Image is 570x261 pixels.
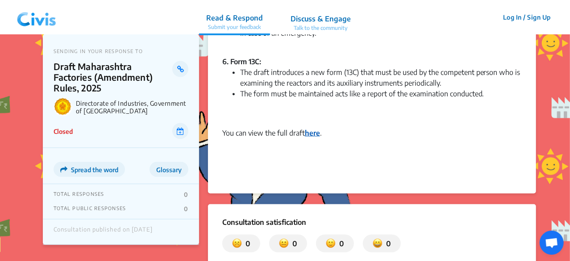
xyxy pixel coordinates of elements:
[540,231,564,255] a: Open chat
[54,98,72,116] img: Directorate of Industries, Government of Maharashtra logo
[222,57,261,66] strong: 6. Form 13C:
[305,128,320,137] a: here
[76,99,188,115] p: Directorate of Industries, Government of [GEOGRAPHIC_DATA]
[497,10,557,24] button: Log In / Sign Up
[240,67,522,88] li: The draft introduces a new form (13C) that must be used by the competent person who is examining ...
[206,23,263,31] p: Submit your feedback
[222,117,522,149] div: You can view the full draft .
[291,24,351,32] p: Talk to the community
[150,162,188,177] button: Glossary
[232,238,242,249] img: dissatisfied.svg
[184,205,188,212] p: 0
[279,238,289,249] img: somewhat_dissatisfied.svg
[54,226,153,238] div: Consultation published on [DATE]
[71,166,118,174] span: Spread the word
[54,61,173,93] p: Draft Maharashtra Factories (Amendment) Rules, 2025
[54,127,73,136] p: Closed
[383,238,391,249] p: 0
[336,238,344,249] p: 0
[289,238,297,249] p: 0
[373,238,383,249] img: satisfied.svg
[242,238,250,249] p: 0
[326,238,336,249] img: somewhat_satisfied.svg
[222,217,522,228] p: Consultation satisfication
[13,4,60,31] img: navlogo.png
[54,162,125,177] button: Spread the word
[291,13,351,24] p: Discuss & Engage
[156,166,182,174] span: Glossary
[54,191,104,198] p: TOTAL RESPONSES
[240,88,522,110] li: The form must be maintained acts like a report of the examination conducted.
[54,48,188,54] p: SENDING IN YOUR RESPONSE TO
[206,12,263,23] p: Read & Respond
[54,205,126,212] p: TOTAL PUBLIC RESPONSES
[184,191,188,198] p: 0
